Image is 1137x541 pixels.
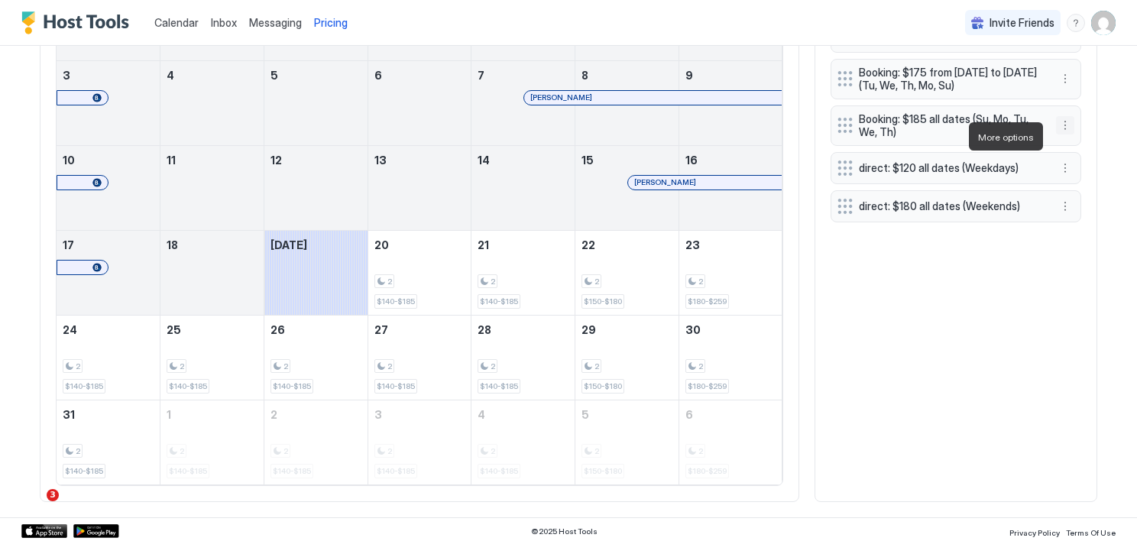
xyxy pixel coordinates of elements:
[679,400,782,484] td: September 6, 2025
[471,400,575,484] td: September 4, 2025
[368,61,471,89] a: August 6, 2025
[374,323,388,336] span: 27
[270,154,282,167] span: 12
[264,145,368,230] td: August 12, 2025
[167,69,174,82] span: 4
[990,16,1054,30] span: Invite Friends
[471,400,575,429] a: September 4, 2025
[47,489,59,501] span: 3
[264,315,368,400] td: August 26, 2025
[368,400,471,484] td: September 3, 2025
[679,230,782,315] td: August 23, 2025
[594,361,599,371] span: 2
[160,60,264,145] td: August 4, 2025
[1056,197,1074,215] button: More options
[575,145,679,230] td: August 15, 2025
[478,323,491,336] span: 28
[57,61,160,89] a: August 3, 2025
[1056,197,1074,215] div: menu
[368,230,471,315] td: August 20, 2025
[167,323,181,336] span: 25
[859,66,1041,92] span: Booking: $175 from [DATE] to [DATE] (Tu, We, Th, Mo, Su)
[368,316,471,344] a: August 27, 2025
[471,60,575,145] td: August 7, 2025
[575,316,679,344] a: August 29, 2025
[480,296,518,306] span: $140-$185
[57,145,160,230] td: August 10, 2025
[491,361,495,371] span: 2
[584,296,622,306] span: $150-$180
[575,400,679,484] td: September 5, 2025
[167,408,171,421] span: 1
[685,238,700,251] span: 23
[249,15,302,31] a: Messaging
[374,69,382,82] span: 6
[368,400,471,429] a: September 3, 2025
[169,381,207,391] span: $140-$185
[471,231,575,259] a: August 21, 2025
[377,296,415,306] span: $140-$185
[264,60,368,145] td: August 5, 2025
[160,230,264,315] td: August 18, 2025
[581,238,595,251] span: 22
[154,15,199,31] a: Calendar
[530,92,592,102] span: [PERSON_NAME]
[387,277,392,287] span: 2
[160,315,264,400] td: August 25, 2025
[531,526,598,536] span: © 2025 Host Tools
[21,11,136,34] div: Host Tools Logo
[377,381,415,391] span: $140-$185
[264,230,368,315] td: August 19, 2025
[471,230,575,315] td: August 21, 2025
[63,323,77,336] span: 24
[314,16,348,30] span: Pricing
[978,131,1034,143] span: More options
[1056,116,1074,134] button: More options
[679,400,782,429] a: September 6, 2025
[1066,523,1116,539] a: Terms Of Use
[581,69,588,82] span: 8
[575,400,679,429] a: September 5, 2025
[264,61,368,89] a: August 5, 2025
[211,16,237,29] span: Inbox
[1067,14,1085,32] div: menu
[859,161,1041,175] span: direct: $120 all dates (Weekdays)
[584,381,622,391] span: $150-$180
[73,524,119,538] a: Google Play Store
[581,154,594,167] span: 15
[63,154,75,167] span: 10
[57,231,160,259] a: August 17, 2025
[264,231,368,259] a: August 19, 2025
[679,316,782,344] a: August 30, 2025
[264,316,368,344] a: August 26, 2025
[160,400,264,484] td: September 1, 2025
[688,296,727,306] span: $180-$259
[575,61,679,89] a: August 8, 2025
[685,154,698,167] span: 16
[160,400,264,429] a: September 1, 2025
[76,361,80,371] span: 2
[15,489,52,526] iframe: Intercom live chat
[634,177,696,187] span: [PERSON_NAME]
[581,323,596,336] span: 29
[581,408,589,421] span: 5
[679,145,782,230] td: August 16, 2025
[249,16,302,29] span: Messaging
[575,146,679,174] a: August 15, 2025
[859,112,1041,139] span: Booking: $185 all dates (Su, Mo, Tu, We, Th)
[698,361,703,371] span: 2
[368,315,471,400] td: August 27, 2025
[270,408,277,421] span: 2
[374,154,387,167] span: 13
[685,408,693,421] span: 6
[575,230,679,315] td: August 22, 2025
[76,446,80,456] span: 2
[368,146,471,174] a: August 13, 2025
[160,146,264,174] a: August 11, 2025
[491,277,495,287] span: 2
[387,361,392,371] span: 2
[368,145,471,230] td: August 13, 2025
[688,381,727,391] span: $180-$259
[57,400,160,429] a: August 31, 2025
[57,400,160,484] td: August 31, 2025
